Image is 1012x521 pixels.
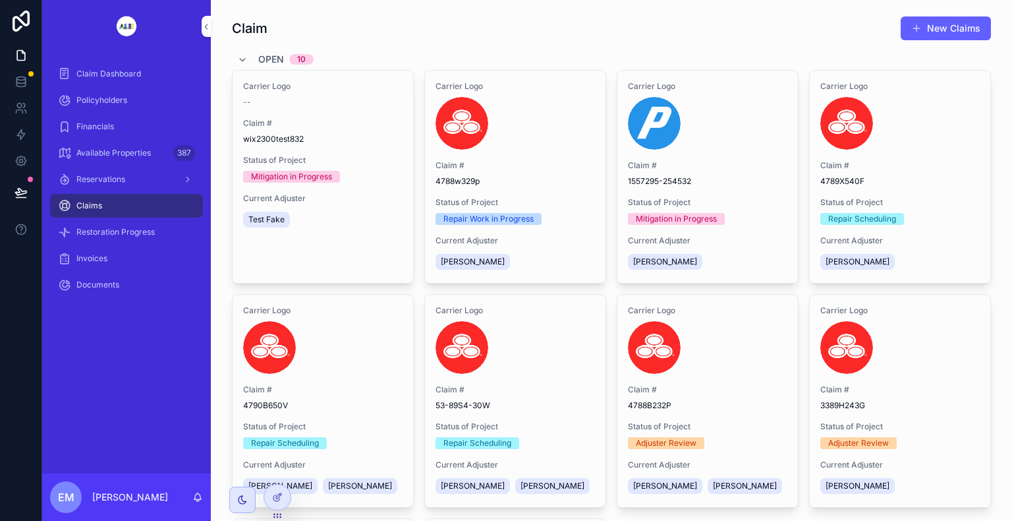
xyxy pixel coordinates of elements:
span: Claims [76,200,102,211]
span: Carrier Logo [820,305,980,316]
span: 4790B650V [243,400,403,411]
span: Current Adjuster [628,235,787,246]
a: Carrier Logo--Claim #wix2300test832Status of ProjectMitigation in ProgressCurrent AdjusterTest Fake [232,70,414,284]
span: Status of Project [820,421,980,432]
span: 4788B232P [628,400,787,411]
span: Test Fake [248,214,285,225]
span: Current Adjuster [628,460,787,470]
span: Carrier Logo [436,81,595,92]
a: Carrier LogoClaim #4789X540FStatus of ProjectRepair SchedulingCurrent Adjuster[PERSON_NAME] [809,70,991,284]
span: Financials [76,121,114,132]
h1: Claim [232,19,267,38]
p: [PERSON_NAME] [92,491,168,504]
span: Status of Project [628,197,787,208]
a: Invoices [50,247,203,270]
span: [PERSON_NAME] [826,257,889,267]
span: Documents [76,280,119,290]
span: Claim # [628,160,787,171]
a: Restoration Progress [50,220,203,244]
div: Repair Scheduling [828,213,896,225]
span: [PERSON_NAME] [826,481,889,491]
span: Current Adjuster [820,235,980,246]
div: Repair Scheduling [251,437,319,449]
span: [PERSON_NAME] [633,257,697,267]
span: 3389H243G [820,400,980,411]
span: Available Properties [76,148,151,158]
span: 1557295-254532 [628,176,787,187]
span: Claim # [820,160,980,171]
span: Claim # [436,160,595,171]
span: Status of Project [436,197,595,208]
span: -- [243,97,251,107]
span: Status of Project [436,421,595,432]
span: [PERSON_NAME] [713,481,777,491]
span: Current Adjuster [243,460,403,470]
div: Mitigation in Progress [636,213,717,225]
a: Carrier LogoClaim #4788B232PStatus of ProjectAdjuster ReviewCurrent Adjuster[PERSON_NAME][PERSON_... [617,294,799,508]
span: [PERSON_NAME] [328,481,392,491]
span: Current Adjuster [820,460,980,470]
div: Adjuster Review [636,437,696,449]
span: EM [58,489,74,505]
span: Restoration Progress [76,227,155,237]
span: [PERSON_NAME] [520,481,584,491]
span: [PERSON_NAME] [633,481,697,491]
a: Carrier LogoClaim #53-89S4-30WStatus of ProjectRepair SchedulingCurrent Adjuster[PERSON_NAME][PER... [424,294,606,508]
a: Carrier LogoClaim #1557295-254532Status of ProjectMitigation in ProgressCurrent Adjuster[PERSON_N... [617,70,799,284]
a: Claims [50,194,203,218]
span: [PERSON_NAME] [441,481,505,491]
span: Claim # [436,384,595,395]
span: Current Adjuster [436,460,595,470]
a: Policyholders [50,88,203,112]
span: Claim # [243,384,403,395]
span: Carrier Logo [243,81,403,92]
span: Status of Project [820,197,980,208]
span: Status of Project [628,421,787,432]
div: 10 [297,54,306,65]
span: [PERSON_NAME] [441,257,505,267]
div: Repair Work in Progress [443,213,534,225]
span: 53-89S4-30W [436,400,595,411]
img: App logo [106,16,147,37]
span: Reservations [76,174,125,185]
div: 387 [173,145,195,161]
span: Policyholders [76,95,127,106]
span: Invoices [76,253,107,264]
div: scrollable content [42,53,211,314]
span: 4789X540F [820,176,980,187]
span: Claim Dashboard [76,69,141,79]
span: Status of Project [243,421,403,432]
a: Carrier LogoClaim #4788w329pStatus of ProjectRepair Work in ProgressCurrent Adjuster[PERSON_NAME] [424,70,606,284]
span: [PERSON_NAME] [248,481,312,491]
span: Claim # [243,118,403,129]
span: wix2300test832 [243,134,403,144]
button: New Claims [901,16,991,40]
span: Claim # [820,384,980,395]
a: Financials [50,115,203,138]
a: Documents [50,273,203,297]
span: Current Adjuster [243,193,403,204]
span: Carrier Logo [820,81,980,92]
a: Carrier LogoClaim #4790B650VStatus of ProjectRepair SchedulingCurrent Adjuster[PERSON_NAME][PERSO... [232,294,414,508]
span: Current Adjuster [436,235,595,246]
span: Carrier Logo [628,81,787,92]
span: Carrier Logo [243,305,403,316]
span: Open [258,53,284,66]
a: Carrier LogoClaim #3389H243GStatus of ProjectAdjuster ReviewCurrent Adjuster[PERSON_NAME] [809,294,991,508]
span: Carrier Logo [436,305,595,316]
span: Carrier Logo [628,305,787,316]
a: Claim Dashboard [50,62,203,86]
div: Adjuster Review [828,437,889,449]
div: Mitigation in Progress [251,171,332,183]
div: Repair Scheduling [443,437,511,449]
a: Reservations [50,168,203,191]
span: Claim # [628,384,787,395]
a: Available Properties387 [50,141,203,165]
span: Status of Project [243,155,403,166]
span: 4788w329p [436,176,595,187]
